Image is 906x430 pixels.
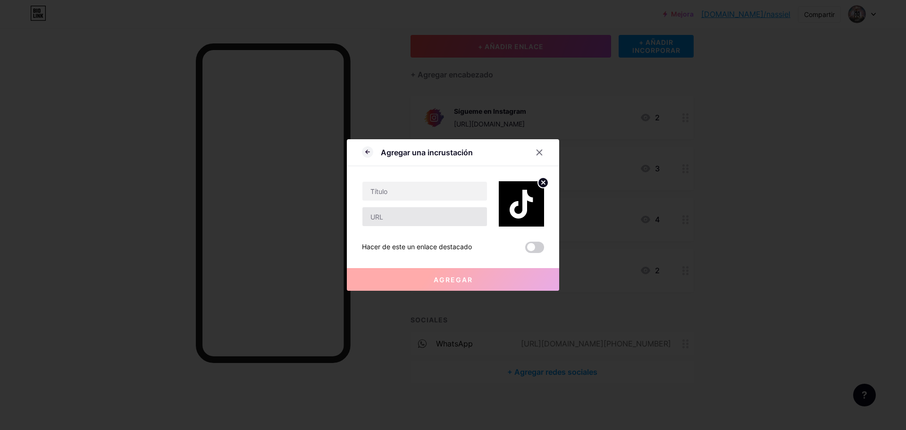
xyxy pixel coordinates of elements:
[362,243,472,251] font: Hacer de este un enlace destacado
[434,276,473,284] font: Agregar
[362,182,487,201] input: Título
[499,181,544,227] img: miniatura del enlace
[347,268,559,291] button: Agregar
[381,148,473,157] font: Agregar una incrustación
[362,207,487,226] input: URL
